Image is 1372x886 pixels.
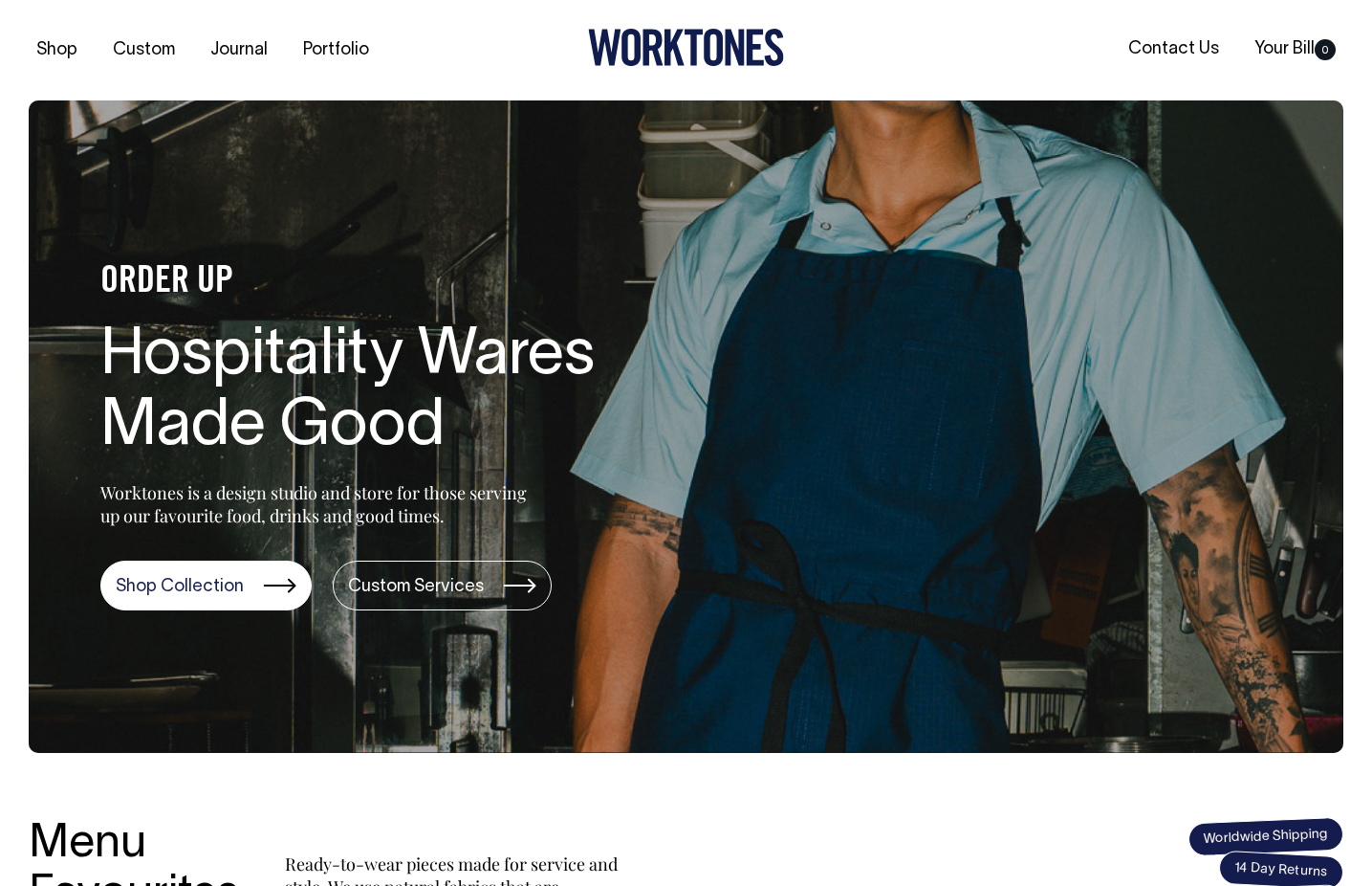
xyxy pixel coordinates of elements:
span: 0 [1315,39,1336,60]
a: Custom [105,34,183,66]
span: Worldwide Shipping [1187,816,1343,856]
h4: ORDER UP [100,262,712,302]
p: Worktones is a design studio and store for those serving up our favourite food, drinks and good t... [100,481,535,527]
a: Custom Services [333,561,552,610]
a: Portfolio [295,34,377,66]
h1: Hospitality Wares Made Good [100,321,712,465]
a: Contact Us [1121,33,1227,65]
a: Shop [29,34,85,66]
a: Your Bill0 [1247,33,1343,65]
a: Journal [203,34,275,66]
a: Shop Collection [100,561,312,610]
